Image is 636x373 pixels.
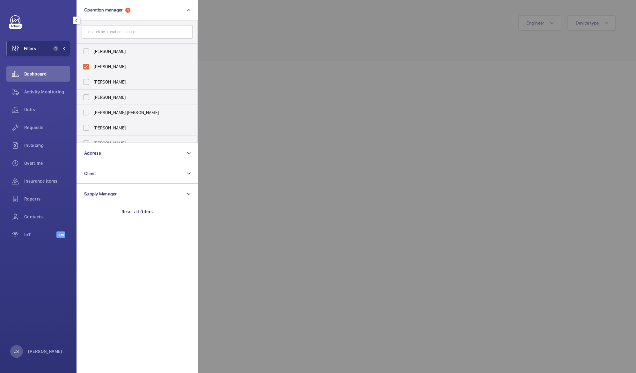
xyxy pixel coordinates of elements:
span: Dashboard [24,71,70,77]
span: Invoicing [24,142,70,149]
span: Beta [56,231,65,238]
span: Reports [24,196,70,202]
button: Filters1 [6,41,70,56]
span: IoT [24,231,56,238]
span: Units [24,106,70,113]
span: Overtime [24,160,70,166]
span: Activity Monitoring [24,89,70,95]
span: Contacts [24,214,70,220]
span: Insurance items [24,178,70,184]
p: [PERSON_NAME] [28,348,62,355]
span: Requests [24,124,70,131]
p: JS [14,348,19,355]
span: Filters [24,45,36,52]
span: 1 [53,46,58,51]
